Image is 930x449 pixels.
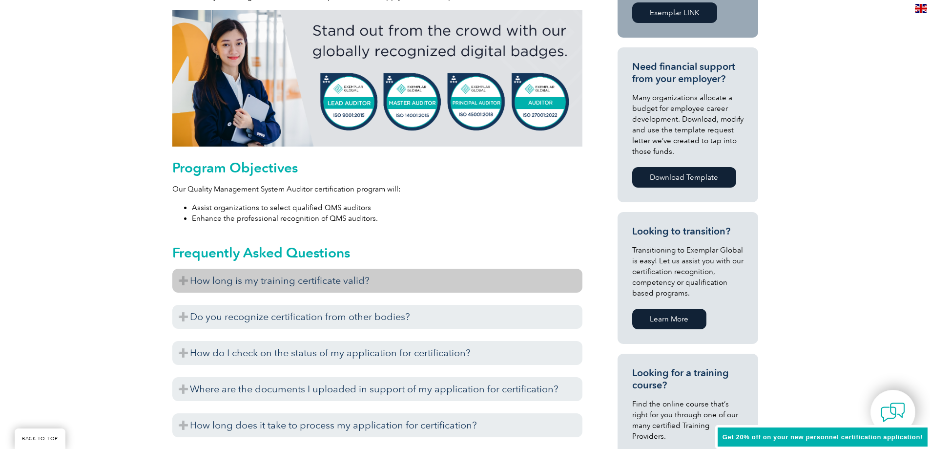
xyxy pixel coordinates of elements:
h3: How do I check on the status of my application for certification? [172,341,582,365]
img: badges [172,10,582,147]
h3: How long is my training certificate valid? [172,269,582,293]
span: Get 20% off on your new personnel certification application! [723,433,923,441]
a: Download Template [632,167,736,188]
img: en [915,4,927,13]
img: contact-chat.png [881,400,905,425]
p: Our Quality Management System Auditor certification program will: [172,184,582,194]
h2: Program Objectives [172,160,582,175]
p: Find the online course that’s right for you through one of our many certified Training Providers. [632,399,744,442]
h3: Looking to transition? [632,225,744,237]
p: Many organizations allocate a budget for employee career development. Download, modify and use th... [632,92,744,157]
a: BACK TO TOP [15,428,65,449]
a: Exemplar LINK [632,2,717,23]
h2: Frequently Asked Questions [172,245,582,260]
h3: Do you recognize certification from other bodies? [172,305,582,329]
h3: Where are the documents I uploaded in support of my application for certification? [172,377,582,401]
a: Learn More [632,309,706,329]
h3: Need financial support from your employer? [632,61,744,85]
li: Assist organizations to select qualified QMS auditors [192,202,582,213]
h3: How long does it take to process my application for certification? [172,413,582,437]
li: Enhance the professional recognition of QMS auditors. [192,213,582,224]
p: Transitioning to Exemplar Global is easy! Let us assist you with our certification recognition, c... [632,245,744,299]
h3: Looking for a training course? [632,367,744,391]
